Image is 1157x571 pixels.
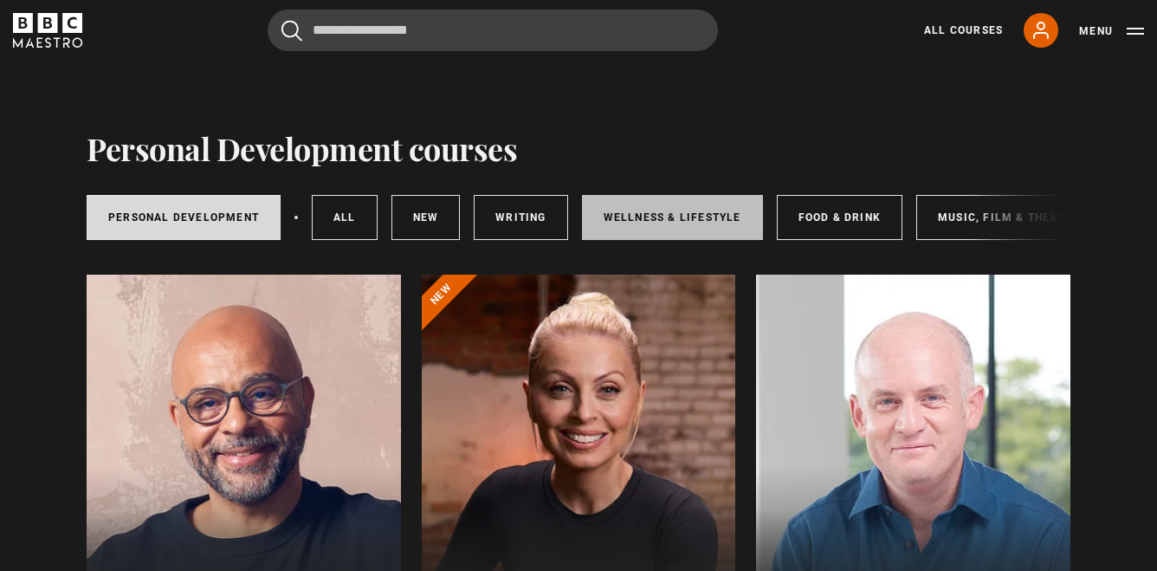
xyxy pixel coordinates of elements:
[916,195,1101,240] a: Music, Film & Theatre
[391,195,461,240] a: New
[312,195,378,240] a: All
[268,10,718,51] input: Search
[777,195,902,240] a: Food & Drink
[87,130,517,166] h1: Personal Development courses
[582,195,763,240] a: Wellness & Lifestyle
[87,195,281,240] a: Personal Development
[13,13,82,48] svg: BBC Maestro
[474,195,567,240] a: Writing
[1079,23,1144,40] button: Toggle navigation
[281,20,302,42] button: Submit the search query
[924,23,1003,38] a: All Courses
